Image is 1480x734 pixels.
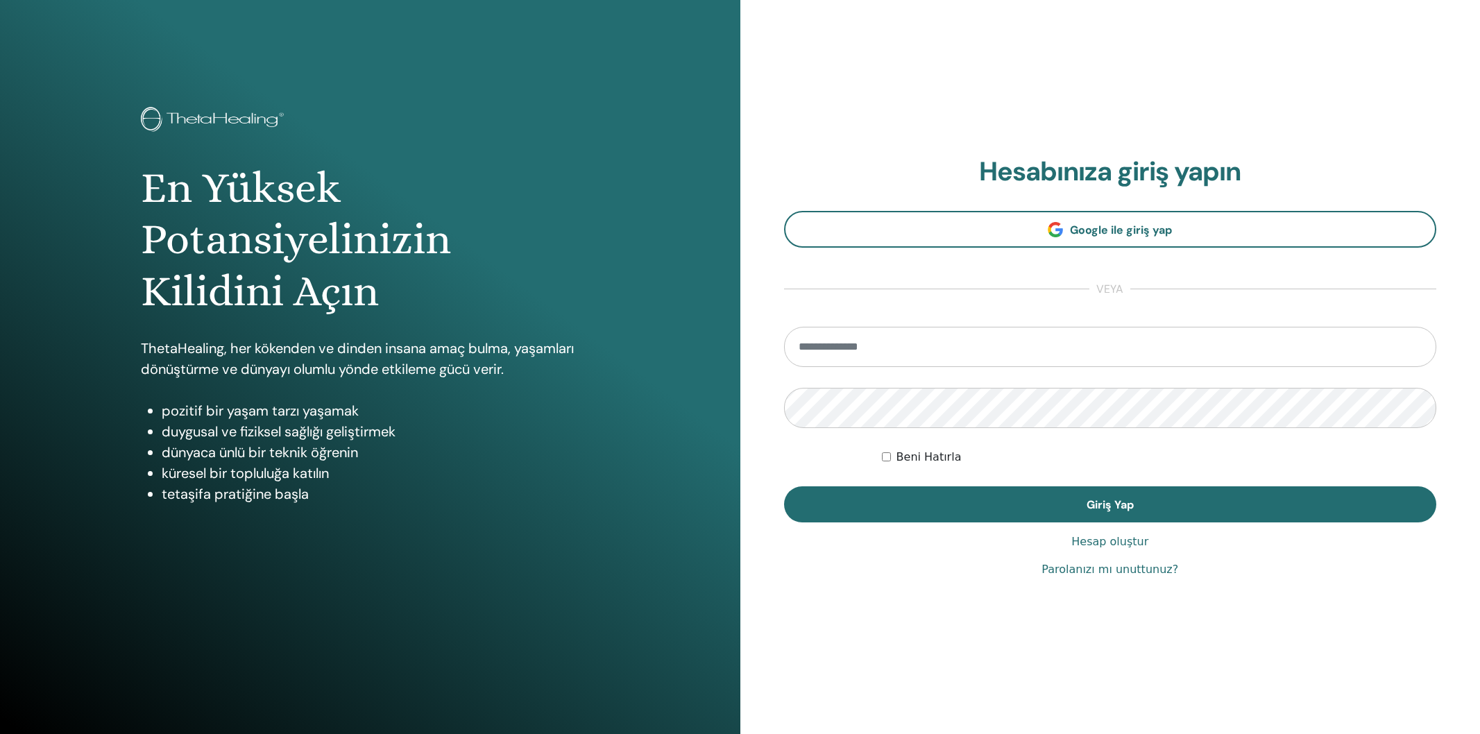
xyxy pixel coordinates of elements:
[1087,497,1134,512] span: Giriş Yap
[784,156,1437,188] h2: Hesabınıza giriş yapın
[896,449,962,466] label: Beni Hatırla
[162,442,599,463] li: dünyaca ünlü bir teknik öğrenin
[1071,534,1148,550] a: Hesap oluştur
[784,211,1437,248] a: Google ile giriş yap
[882,449,1436,466] div: Keep me authenticated indefinitely or until I manually logout
[1041,561,1178,578] a: Parolanızı mı unuttunuz?
[162,421,599,442] li: duygusal ve fiziksel sağlığı geliştirmek
[141,338,599,379] p: ThetaHealing, her kökenden ve dinden insana amaç bulma, yaşamları dönüştürme ve dünyayı olumlu yö...
[1089,281,1130,298] span: veya
[162,463,599,484] li: küresel bir topluluğa katılın
[1070,223,1172,237] span: Google ile giriş yap
[784,486,1437,522] button: Giriş Yap
[162,484,599,504] li: tetaşifa pratiğine başla
[162,400,599,421] li: pozitif bir yaşam tarzı yaşamak
[141,162,599,317] h1: En Yüksek Potansiyelinizin Kilidini Açın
